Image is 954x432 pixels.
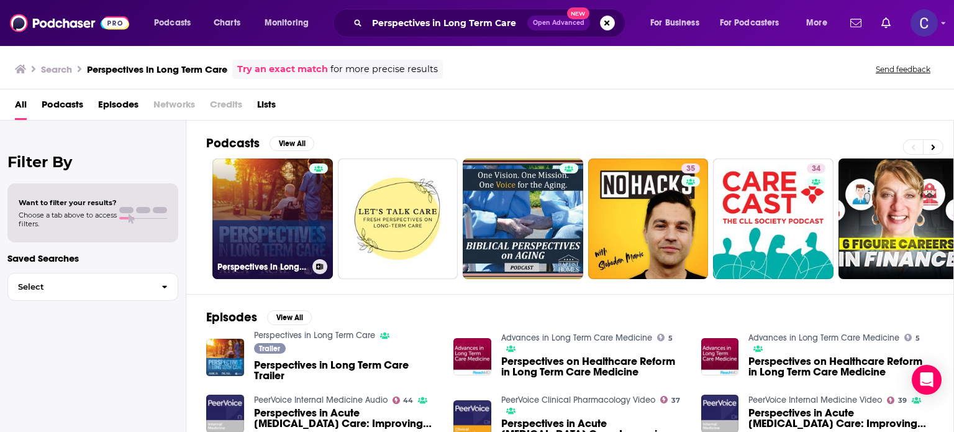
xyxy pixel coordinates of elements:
h2: Filter By [7,153,178,171]
button: Open AdvancedNew [527,16,590,30]
span: Perspectives in Acute [MEDICAL_DATA] Care: Improving Long-Term Management with Novel Therapeutics [748,408,934,429]
a: Perspectives on Healthcare Reform in Long Term Care Medicine [501,356,686,377]
a: 5 [904,334,920,341]
a: 34 [713,159,834,279]
img: Perspectives on Healthcare Reform in Long Term Care Medicine [701,338,739,376]
h3: Search [41,63,72,75]
span: More [806,14,827,32]
span: Charts [214,14,240,32]
span: Monitoring [265,14,309,32]
input: Search podcasts, credits, & more... [367,13,527,33]
a: 35 [588,159,709,279]
button: View All [270,136,314,151]
span: 44 [403,398,413,403]
span: For Business [650,14,699,32]
span: Select [8,283,152,291]
div: Search podcasts, credits, & more... [345,9,637,37]
h2: Episodes [206,310,257,325]
a: 44 [393,397,414,404]
span: Logged in as publicityxxtina [911,9,938,37]
a: 37 [660,396,680,403]
div: Open Intercom Messenger [912,365,942,395]
a: 34 [807,163,825,173]
img: User Profile [911,9,938,37]
a: Episodes [98,94,139,120]
a: All [15,94,27,120]
a: Perspectives on Healthcare Reform in Long Term Care Medicine [748,356,934,377]
h2: Podcasts [206,136,260,151]
span: Open Advanced [533,20,584,26]
a: 39 [887,397,907,404]
span: Credits [210,94,242,120]
span: 37 [671,398,680,403]
a: Try an exact match [237,62,328,76]
a: PeerVoice Internal Medicine Audio [254,395,388,405]
a: 5 [657,334,673,341]
button: open menu [712,13,797,33]
span: For Podcasters [720,14,779,32]
span: Choose a tab above to access filters. [19,211,117,228]
span: 5 [915,336,920,341]
span: 34 [812,163,820,175]
span: Trailer [259,345,280,352]
a: Advances in Long Term Care Medicine [501,333,652,343]
p: Saved Searches [7,252,178,264]
a: Lists [257,94,276,120]
span: Want to filter your results? [19,198,117,207]
img: Podchaser - Follow, Share and Rate Podcasts [10,11,129,35]
a: Podcasts [42,94,83,120]
span: for more precise results [330,62,438,76]
a: EpisodesView All [206,310,312,325]
a: Perspectives in Long Term Care [254,330,375,341]
span: Networks [153,94,195,120]
a: PodcastsView All [206,136,314,151]
button: open menu [797,13,843,33]
span: 35 [686,163,695,175]
a: Show notifications dropdown [876,12,896,34]
a: Perspectives in Long Term Care [212,159,333,279]
span: 39 [898,398,907,403]
h3: Perspectives in Long Term Care [217,262,307,272]
img: Perspectives in Long Term Care Trailer [206,339,244,377]
button: Show profile menu [911,9,938,37]
button: View All [267,310,312,325]
button: open menu [642,13,715,33]
a: 35 [681,163,700,173]
a: Perspectives in Acute Hepatic Porphyria Care: Improving Long-Term Management with Novel Therapeutics [748,408,934,429]
a: PeerVoice Internal Medicine Video [748,395,882,405]
a: Advances in Long Term Care Medicine [748,333,899,343]
button: open menu [256,13,325,33]
a: Perspectives in Long Term Care Trailer [254,360,439,381]
a: Show notifications dropdown [845,12,866,34]
a: Perspectives in Acute Hepatic Porphyria Care: Improving Long-Term Management with Novel Therapeutics [254,408,439,429]
a: PeerVoice Clinical Pharmacology Video [501,395,655,405]
button: Select [7,273,178,301]
button: Send feedback [872,64,934,75]
button: open menu [145,13,207,33]
span: 5 [668,336,673,341]
span: Perspectives in Acute [MEDICAL_DATA] Care: Improving Long-Term Management with Novel Therapeutics [254,408,439,429]
a: Charts [206,13,248,33]
h3: Perspectives in Long Term Care [87,63,227,75]
span: New [567,7,589,19]
span: Podcasts [154,14,191,32]
img: Perspectives on Healthcare Reform in Long Term Care Medicine [453,338,491,376]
